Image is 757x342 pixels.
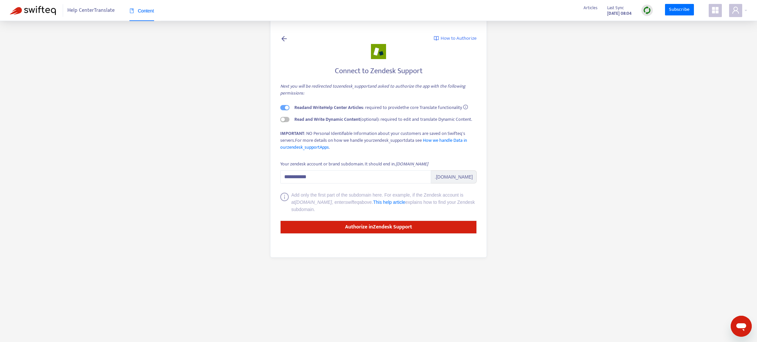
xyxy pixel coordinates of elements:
span: .[DOMAIN_NAME] [431,170,477,183]
span: How to Authorize [441,35,477,42]
span: Articles [584,4,597,11]
i: .[DOMAIN_NAME] [395,160,428,168]
span: (optional): required to edit and translate Dynamic Content. [294,116,472,123]
span: appstore [711,6,719,14]
div: : NO Personal Identifiable Information about your customers are saved on Swifteq's servers. [280,130,477,151]
a: This help article [373,200,405,205]
h4: Connect to Zendesk Support [280,67,477,75]
span: user [732,6,740,14]
i: Next you will be redirected to zendesk_support and asked to authorize the app with the following ... [280,82,466,97]
span: info-circle [463,105,468,109]
div: Your zendesk account or brand subdomain. It should end in [280,160,428,168]
img: image-link [434,36,439,41]
span: Last Sync [607,4,624,11]
a: Subscribe [665,4,694,16]
strong: Read and Write Dynamic Content [294,116,360,123]
span: : required to provide the core Translate functionality [294,104,462,111]
i: swifteq [345,200,359,205]
strong: IMPORTANT [280,130,304,137]
a: How we handle Data in ourzendesk_supportApps [280,137,467,151]
img: Swifteq [10,6,56,15]
span: For more details on how we handle your zendesk_support data see . [280,137,467,151]
span: book [129,9,134,13]
strong: [DATE] 08:04 [607,10,631,17]
strong: Read and Write Help Center Articles [294,104,363,111]
a: How to Authorize [434,35,477,42]
div: Add only the first part of the subdomain here. For example, if the Zendesk account is at , enter ... [291,191,477,213]
img: sync.dc5367851b00ba804db3.png [643,6,651,14]
img: zendesk_support.png [371,44,386,59]
i: [DOMAIN_NAME] [295,200,332,205]
span: Help Center Translate [67,4,115,17]
strong: Authorize in Zendesk Support [345,223,412,231]
iframe: Button to launch messaging window [731,316,752,337]
button: Authorize inZendesk Support [280,221,477,234]
span: info-circle [280,193,289,213]
span: Content [129,8,154,13]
